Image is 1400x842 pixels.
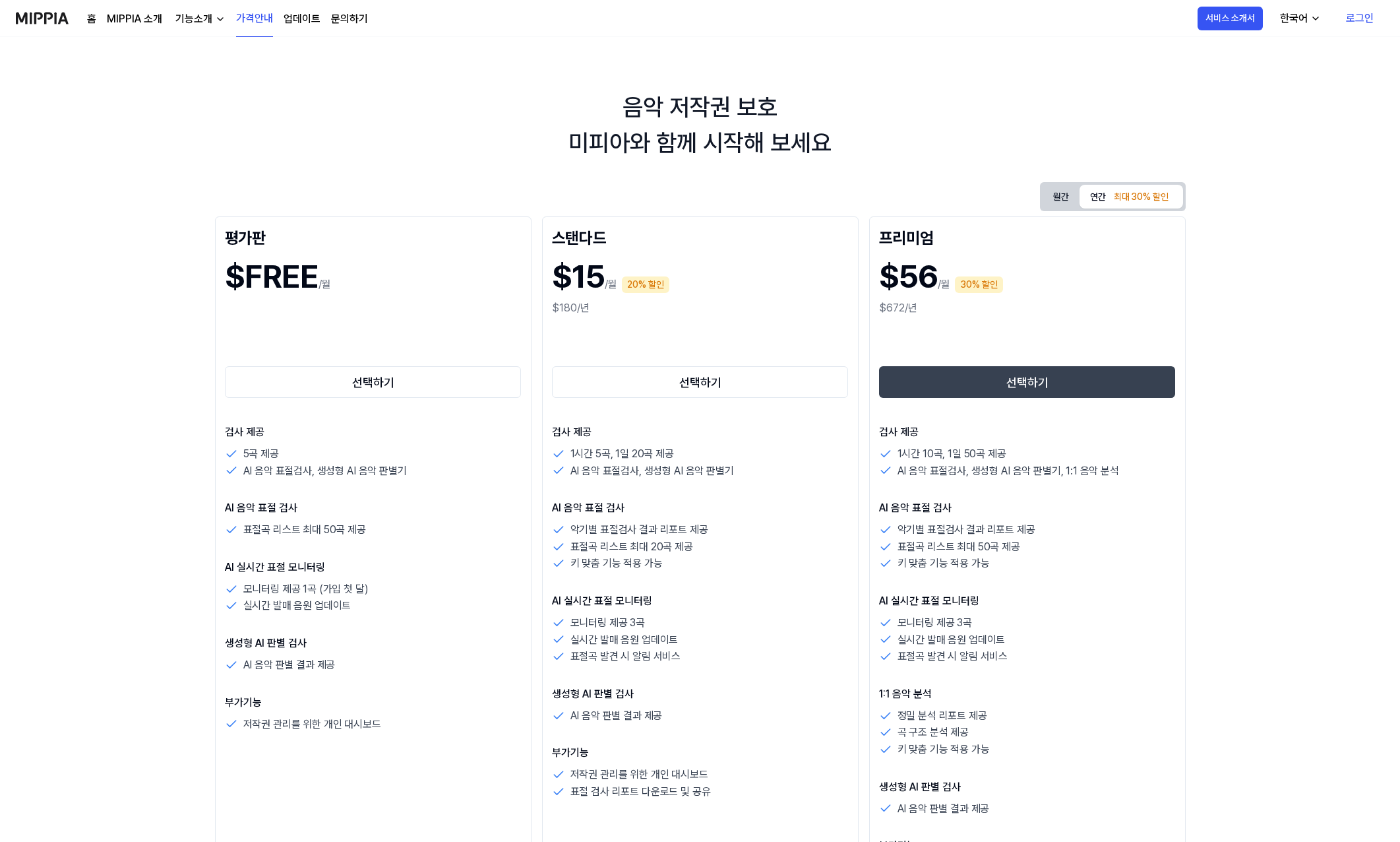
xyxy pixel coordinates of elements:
[879,253,938,300] h1: $56
[552,686,849,702] p: 생성형 AI 판별 검사
[319,276,331,292] p: /월
[605,276,617,292] p: /월
[879,500,1176,516] p: AI 음악 표절 검사
[879,366,1176,398] button: 선택하기
[898,614,972,631] p: 모니터링 제공 3곡
[1080,185,1182,209] button: 연간
[552,253,605,300] h1: $15
[173,11,226,27] button: 기능소개
[622,276,669,293] div: 20% 할인
[898,800,990,818] p: AI 음악 판별 결과 제공
[225,560,522,575] p: AI 실시간 표절 모니터링
[570,463,734,480] p: AI 음악 표절검사, 생성형 AI 음악 판별기
[570,648,681,665] p: 표절곡 발견 시 알림 서비스
[898,741,990,758] p: 키 맞춤 기능 적용 가능
[1269,5,1329,32] button: 한국어
[243,445,279,463] p: 5곡 제공
[570,783,711,800] p: 표절 검사 리포트 다운로드 및 공유
[552,593,849,609] p: AI 실시간 표절 모니터링
[898,445,1006,463] p: 1시간 10곡, 1일 50곡 제공
[243,521,366,538] p: 표절곡 리스트 최대 50곡 제공
[898,538,1020,556] p: 표절곡 리스트 최대 50곡 제공
[570,538,693,556] p: 표절곡 리스트 최대 20곡 제공
[225,424,522,440] p: 검사 제공
[570,707,663,725] p: AI 음악 판별 결과 제공
[898,707,987,725] p: 정밀 분석 리포트 제공
[879,364,1176,401] a: 선택하기
[879,686,1176,702] p: 1:1 음악 분석
[284,11,320,27] a: 업데이트
[570,631,679,649] p: 실시간 발매 음원 업데이트
[87,11,96,27] a: 홈
[225,635,522,651] p: 생성형 AI 판별 검사
[570,555,663,572] p: 키 맞춤 기능 적용 가능
[879,300,1176,316] div: $672/년
[225,500,522,516] p: AI 음악 표절 검사
[879,779,1176,795] p: 생성형 AI 판별 검사
[552,300,849,316] div: $180/년
[225,366,522,398] button: 선택하기
[236,1,273,37] a: 가격안내
[879,424,1176,440] p: 검사 제공
[215,14,226,24] img: down
[938,276,950,292] p: /월
[552,745,849,761] p: 부가기능
[243,716,381,733] p: 저작권 관리를 위한 개인 대시보드
[552,364,849,401] a: 선택하기
[955,276,1003,293] div: 30% 할인
[879,593,1176,609] p: AI 실시간 표절 모니터링
[552,500,849,516] p: AI 음악 표절 검사
[898,555,990,572] p: 키 맞춤 기능 적용 가능
[1110,187,1172,207] div: 최대 30% 할인
[552,424,849,440] p: 검사 제공
[570,445,674,463] p: 1시간 5곡, 1일 20곡 제공
[331,11,368,27] a: 문의하기
[898,463,1119,480] p: AI 음악 표절검사, 생성형 AI 음악 판별기, 1:1 음악 분석
[1198,7,1263,30] button: 서비스 소개서
[225,253,319,300] h1: $FREE
[243,597,351,614] p: 실시간 발매 음원 업데이트
[898,724,969,741] p: 곡 구조 분석 제공
[1277,11,1310,26] div: 한국어
[552,226,849,247] div: 스탠다드
[898,521,1035,538] p: 악기별 표절검사 결과 리포트 제공
[1043,185,1080,209] button: 월간
[570,614,645,631] p: 모니터링 제공 3곡
[225,226,522,247] div: 평가판
[225,364,522,401] a: 선택하기
[570,521,708,538] p: 악기별 표절검사 결과 리포트 제공
[879,226,1176,247] div: 프리미엄
[107,11,162,27] a: MIPPIA 소개
[225,695,522,711] p: 부가기능
[570,766,708,783] p: 저작권 관리를 위한 개인 대시보드
[243,657,336,674] p: AI 음악 판별 결과 제공
[173,11,215,27] div: 기능소개
[243,463,407,480] p: AI 음악 표절검사, 생성형 AI 음악 판별기
[898,648,1008,665] p: 표절곡 발견 시 알림 서비스
[243,581,369,598] p: 모니터링 제공 1곡 (가입 첫 달)
[552,366,849,398] button: 선택하기
[898,631,1006,649] p: 실시간 발매 음원 업데이트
